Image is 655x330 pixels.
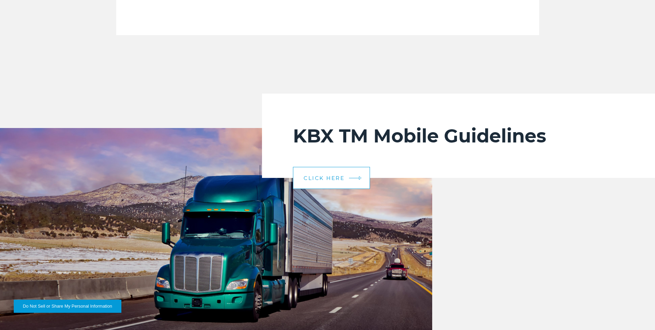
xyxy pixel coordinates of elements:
span: CLICK HERE [304,175,345,181]
img: arrow [359,176,362,180]
h2: KBX TM Mobile Guidelines [293,125,624,147]
button: Do Not Sell or Share My Personal Information [14,300,121,313]
a: CLICK HERE arrow arrow [293,167,370,189]
iframe: Chat Widget [621,297,655,330]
